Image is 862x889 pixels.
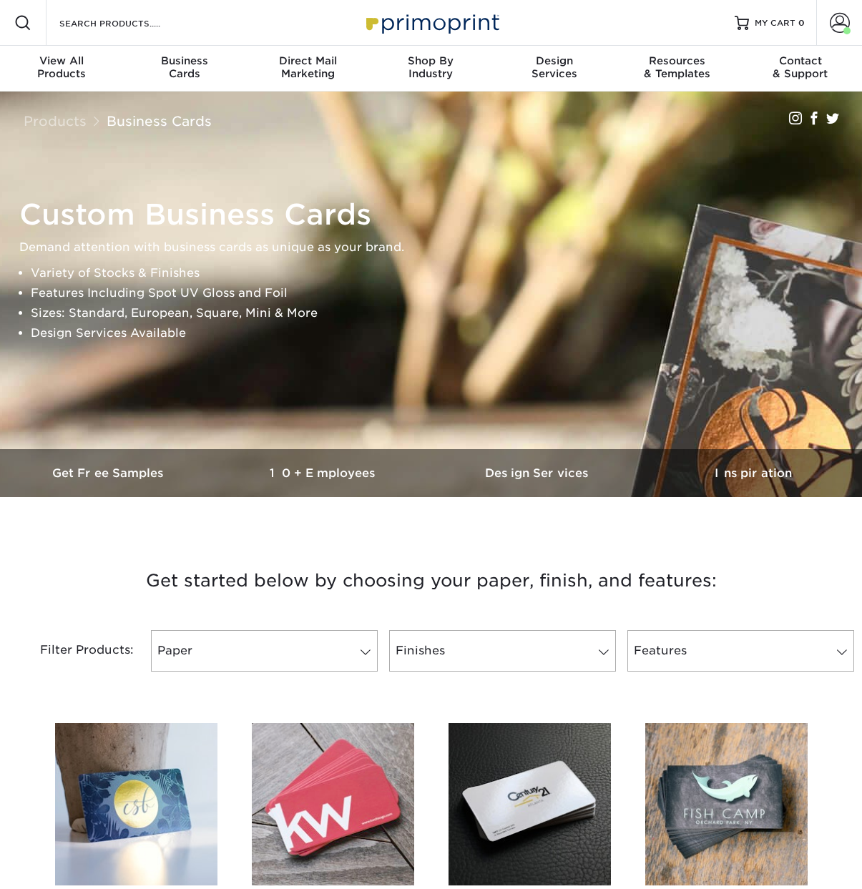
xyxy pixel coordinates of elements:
a: 10+ Employees [217,449,431,497]
a: Paper [151,630,378,672]
span: Contact [739,54,862,67]
a: Products [24,113,87,129]
div: Services [493,54,616,80]
a: BusinessCards [123,46,246,92]
input: SEARCH PRODUCTS..... [58,14,197,31]
img: Matte Business Cards [252,723,414,885]
a: Direct MailMarketing [246,46,369,92]
h3: Design Services [431,466,646,480]
div: Industry [369,54,492,80]
div: Cards [123,54,246,80]
a: Inspiration [646,449,861,497]
span: Direct Mail [246,54,369,67]
a: Finishes [389,630,616,672]
h3: Inspiration [646,466,861,480]
span: Design [493,54,616,67]
a: Resources& Templates [616,46,739,92]
a: Features [627,630,854,672]
div: Filter Products: [2,630,145,672]
div: & Support [739,54,862,80]
span: Shop By [369,54,492,67]
a: Design Services [431,449,646,497]
img: Silk Laminated Business Cards [55,723,217,885]
a: Shop ByIndustry [369,46,492,92]
li: Design Services Available [31,323,856,343]
img: Primoprint [360,7,503,38]
span: MY CART [755,17,795,29]
a: DesignServices [493,46,616,92]
h3: Get Free Samples [2,466,217,480]
img: Glossy UV Coated Business Cards [449,723,611,885]
li: Variety of Stocks & Finishes [31,263,856,283]
a: Contact& Support [739,46,862,92]
span: 0 [798,18,805,28]
div: Marketing [246,54,369,80]
span: Business [123,54,246,67]
li: Sizes: Standard, European, Square, Mini & More [31,303,856,323]
h1: Custom Business Cards [19,197,856,232]
div: & Templates [616,54,739,80]
h3: Get started below by choosing your paper, finish, and features: [13,549,850,613]
img: Velvet Laminated Business Cards [645,723,808,885]
span: Resources [616,54,739,67]
h3: 10+ Employees [217,466,431,480]
p: Demand attention with business cards as unique as your brand. [19,237,856,257]
a: Get Free Samples [2,449,217,497]
a: Business Cards [107,113,212,129]
li: Features Including Spot UV Gloss and Foil [31,283,856,303]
